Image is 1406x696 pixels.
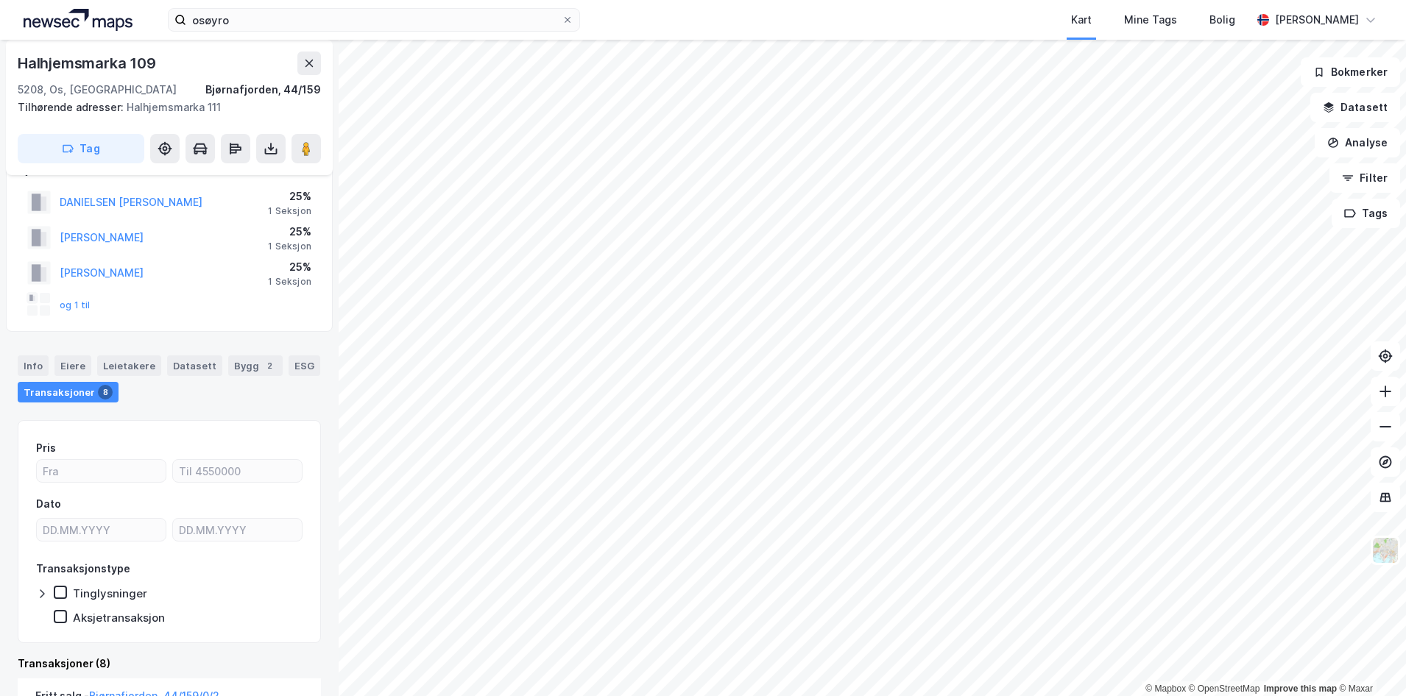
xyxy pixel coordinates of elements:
[98,385,113,400] div: 8
[268,188,311,205] div: 25%
[24,9,133,31] img: logo.a4113a55bc3d86da70a041830d287a7e.svg
[1332,625,1406,696] iframe: Chat Widget
[1315,128,1400,157] button: Analyse
[18,355,49,376] div: Info
[54,355,91,376] div: Eiere
[36,439,56,457] div: Pris
[37,519,166,541] input: DD.MM.YYYY
[1145,683,1186,694] a: Mapbox
[1189,683,1260,694] a: OpenStreetMap
[268,276,311,288] div: 1 Seksjon
[268,205,311,217] div: 1 Seksjon
[228,355,283,376] div: Bygg
[1275,11,1359,29] div: [PERSON_NAME]
[1071,11,1092,29] div: Kart
[268,241,311,252] div: 1 Seksjon
[1301,57,1400,87] button: Bokmerker
[1209,11,1235,29] div: Bolig
[18,382,119,402] div: Transaksjoner
[1264,683,1337,694] a: Improve this map
[36,560,130,578] div: Transaksjonstype
[205,81,321,99] div: Bjørnafjorden, 44/159
[167,355,222,376] div: Datasett
[18,655,321,672] div: Transaksjoner (8)
[97,355,161,376] div: Leietakere
[173,460,302,482] input: Til 4550000
[268,258,311,276] div: 25%
[1332,625,1406,696] div: Kontrollprogram for chat
[1332,199,1400,228] button: Tags
[289,355,320,376] div: ESG
[268,223,311,241] div: 25%
[1371,536,1399,564] img: Z
[18,52,159,75] div: Halhjemsmarka 109
[18,101,127,113] span: Tilhørende adresser:
[18,81,177,99] div: 5208, Os, [GEOGRAPHIC_DATA]
[262,358,277,373] div: 2
[73,611,165,625] div: Aksjetransaksjon
[173,519,302,541] input: DD.MM.YYYY
[73,586,147,600] div: Tinglysninger
[186,9,562,31] input: Søk på adresse, matrikkel, gårdeiere, leietakere eller personer
[1310,93,1400,122] button: Datasett
[1124,11,1177,29] div: Mine Tags
[18,134,144,163] button: Tag
[18,99,309,116] div: Halhjemsmarka 111
[36,495,61,513] div: Dato
[37,460,166,482] input: Fra
[1329,163,1400,193] button: Filter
